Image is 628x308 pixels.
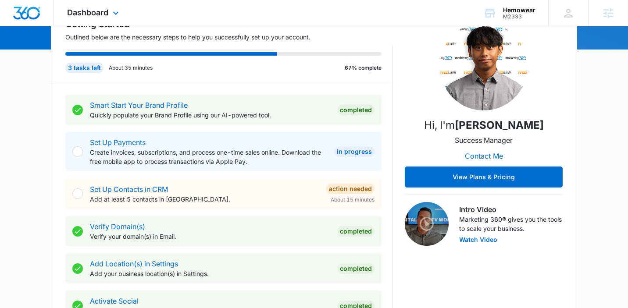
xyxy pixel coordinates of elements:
div: account id [503,14,535,20]
p: Add at least 5 contacts in [GEOGRAPHIC_DATA]. [90,195,319,204]
a: Add Location(s) in Settings [90,259,178,268]
a: Set Up Contacts in CRM [90,185,168,194]
div: v 4.0.25 [25,14,43,21]
p: Create invoices, subscriptions, and process one-time sales online. Download the free mobile app t... [90,148,327,166]
p: About 35 minutes [109,64,153,72]
img: website_grey.svg [14,23,21,30]
div: In Progress [334,146,375,157]
p: Add your business location(s) in Settings. [90,269,330,278]
div: Domain Overview [33,52,78,57]
p: Outlined below are the necessary steps to help you successfully set up your account. [65,32,392,42]
img: tab_keywords_by_traffic_grey.svg [87,51,94,58]
strong: [PERSON_NAME] [455,119,544,131]
a: Smart Start Your Brand Profile [90,101,188,110]
img: logo_orange.svg [14,14,21,21]
a: Verify Domain(s) [90,222,145,231]
div: account name [503,7,535,14]
p: Success Manager [455,135,513,145]
div: Completed [337,263,375,274]
h3: Intro Video [459,204,563,215]
p: Marketing 360® gives you the tools to scale your business. [459,215,563,233]
button: Watch Video [459,237,497,243]
a: Set Up Payments [90,138,146,147]
button: Contact Me [456,145,512,166]
img: Ilham Nugroho [440,23,528,110]
span: Dashboard [67,8,108,17]
p: Verify your domain(s) in Email. [90,232,330,241]
div: Domain: [DOMAIN_NAME] [23,23,96,30]
span: About 15 minutes [331,196,375,204]
button: View Plans & Pricing [405,166,563,188]
p: Quickly populate your Brand Profile using our AI-powered tool. [90,110,330,120]
img: Intro Video [405,202,449,246]
div: Action Needed [326,184,375,194]
a: Activate Social [90,297,139,305]
p: Hi, I'm [424,117,544,133]
div: Completed [337,226,375,237]
img: tab_domain_overview_orange.svg [24,51,31,58]
div: Completed [337,105,375,115]
div: Keywords by Traffic [97,52,148,57]
div: 3 tasks left [65,63,103,73]
p: 67% complete [345,64,382,72]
